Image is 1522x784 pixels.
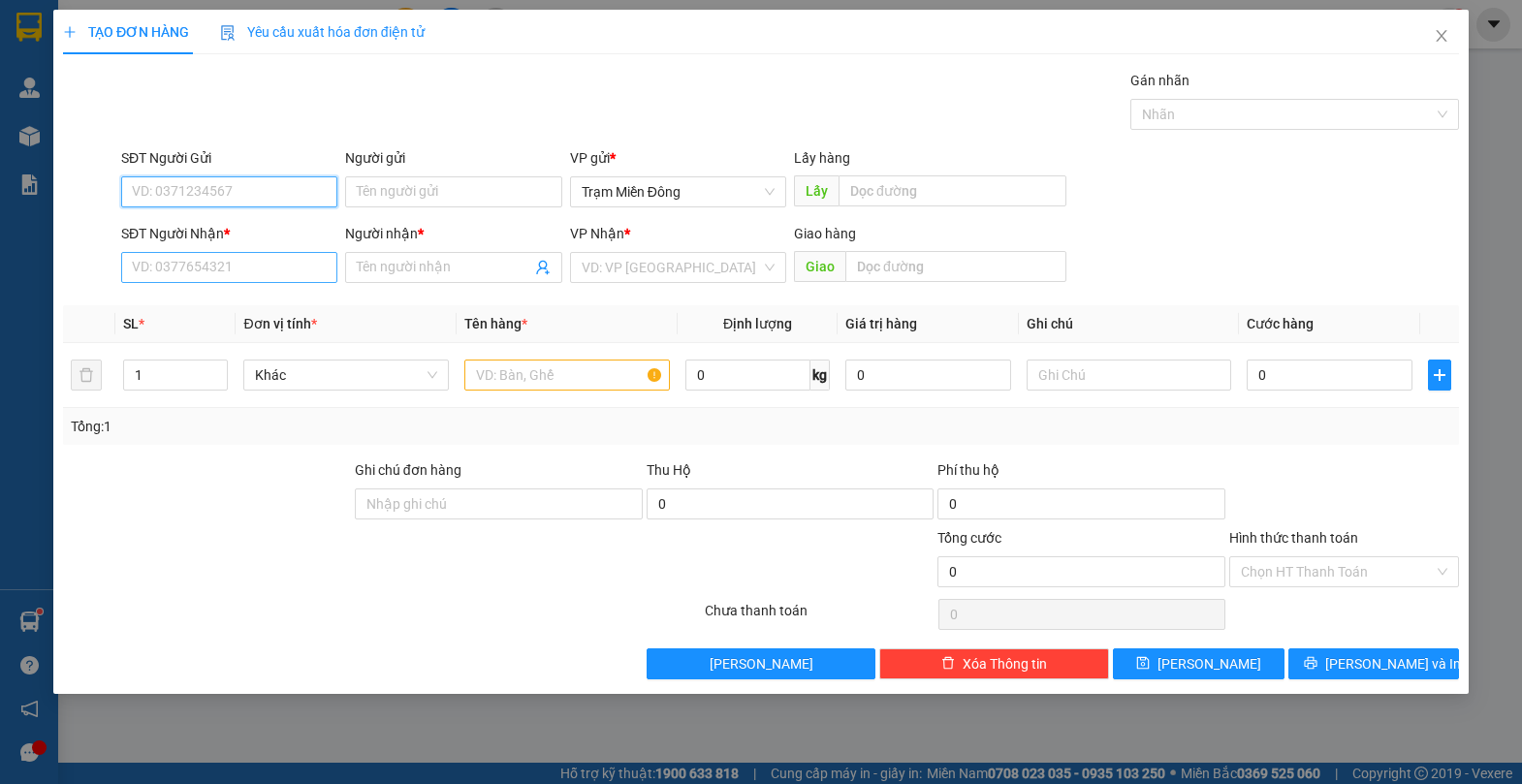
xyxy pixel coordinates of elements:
span: Giao hàng [794,226,856,241]
span: delete [941,656,955,672]
span: Đơn vị tính [243,316,316,331]
div: Tổng: 1 [71,416,588,437]
button: printer[PERSON_NAME] và In [1288,648,1460,679]
span: Yêu cầu xuất hóa đơn điện tử [220,24,425,40]
th: Ghi chú [1019,305,1240,343]
label: Ghi chú đơn hàng [355,462,461,478]
span: printer [1304,656,1317,672]
span: Xóa Thông tin [963,653,1047,674]
input: Ghi chú đơn hàng [355,488,643,519]
img: icon [220,25,236,41]
span: [PERSON_NAME] và In [1325,653,1461,674]
div: Người nhận [345,223,561,244]
div: SĐT Người Gửi [121,147,337,169]
span: SL [123,316,139,331]
span: Khác [255,361,437,390]
span: user-add [535,260,551,275]
input: Ghi Chú [1027,360,1232,391]
span: Trạm Miền Đông [582,177,775,206]
button: plus [1428,360,1451,391]
input: 0 [845,360,1010,391]
input: Dọc đường [845,251,1066,282]
span: [PERSON_NAME] [1157,653,1261,674]
span: Giá trị hàng [845,316,917,331]
span: Định lượng [723,316,792,331]
div: Chưa thanh toán [703,600,936,634]
span: Giao [794,251,845,282]
div: SĐT Người Nhận [121,223,337,244]
span: Cước hàng [1247,316,1314,331]
label: Gán nhãn [1130,73,1189,88]
span: Tên hàng [464,316,527,331]
span: plus [63,25,77,39]
span: Tổng cước [937,530,1001,546]
span: [PERSON_NAME] [710,653,813,674]
span: Thu Hộ [647,462,691,478]
button: delete [71,360,102,391]
span: VP Nhận [570,226,624,241]
input: Dọc đường [839,175,1066,206]
span: plus [1429,367,1450,383]
div: Phí thu hộ [937,459,1225,488]
div: Người gửi [345,147,561,169]
button: deleteXóa Thông tin [879,648,1109,679]
button: save[PERSON_NAME] [1113,648,1284,679]
span: Lấy hàng [794,150,850,166]
span: Lấy [794,175,839,206]
span: save [1136,656,1150,672]
div: VP gửi [570,147,786,169]
span: close [1434,28,1449,44]
button: [PERSON_NAME] [647,648,876,679]
span: TẠO ĐƠN HÀNG [63,24,189,40]
input: VD: Bàn, Ghế [464,360,670,391]
span: kg [810,360,830,391]
button: Close [1414,10,1469,64]
label: Hình thức thanh toán [1229,530,1358,546]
